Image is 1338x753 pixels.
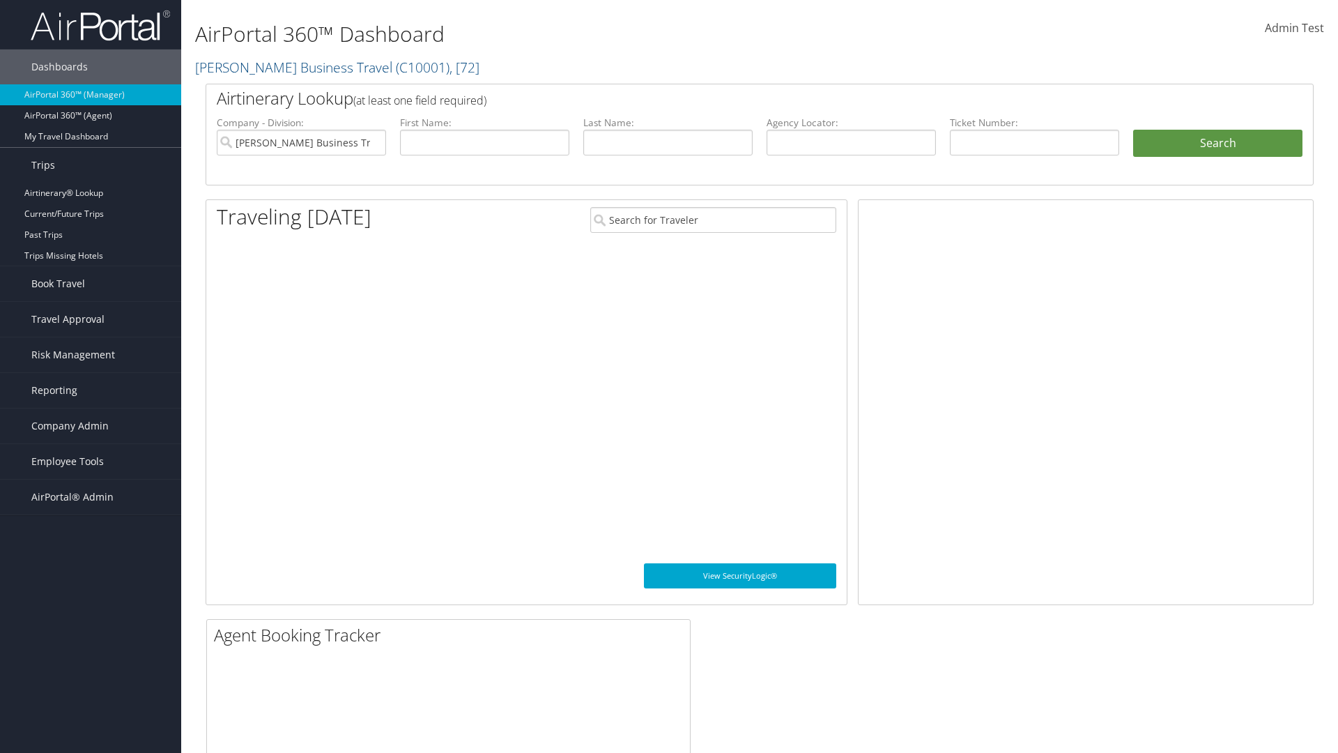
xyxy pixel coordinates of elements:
span: AirPortal® Admin [31,480,114,515]
button: Search [1133,130,1302,158]
span: Company Admin [31,409,109,443]
h1: AirPortal 360™ Dashboard [195,20,948,49]
h2: Airtinerary Lookup [217,86,1210,110]
span: Dashboards [31,50,88,84]
span: Risk Management [31,337,115,372]
input: Search for Traveler [590,207,836,233]
span: , [ 72 ] [449,58,479,77]
label: First Name: [400,116,569,130]
span: Employee Tools [31,444,104,479]
a: Admin Test [1265,7,1324,50]
span: Travel Approval [31,302,105,337]
span: Trips [31,148,55,183]
img: airportal-logo.png [31,9,170,42]
h1: Traveling [DATE] [217,202,371,231]
h2: Agent Booking Tracker [214,623,690,647]
a: View SecurityLogic® [644,563,836,588]
span: (at least one field required) [353,93,486,108]
label: Last Name: [583,116,753,130]
a: [PERSON_NAME] Business Travel [195,58,479,77]
span: Book Travel [31,266,85,301]
span: ( C10001 ) [396,58,449,77]
span: Reporting [31,373,77,408]
span: Admin Test [1265,20,1324,36]
label: Agency Locator: [767,116,936,130]
label: Ticket Number: [950,116,1119,130]
label: Company - Division: [217,116,386,130]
